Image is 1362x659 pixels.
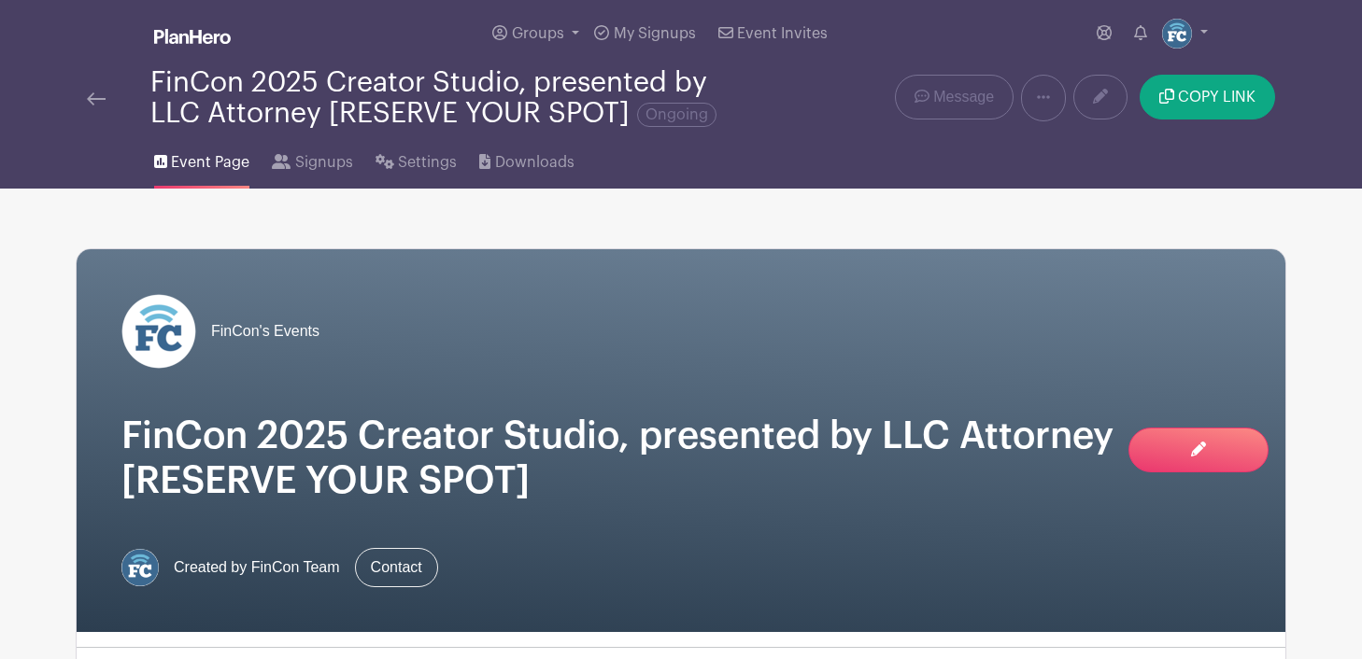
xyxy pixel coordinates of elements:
[398,151,457,174] span: Settings
[737,26,828,41] span: Event Invites
[154,129,249,189] a: Event Page
[87,92,106,105] img: back-arrow-29a5d9b10d5bd6ae65dc969a981735edf675c4d7a1fe02e03b50dbd4ba3cdb55.svg
[171,151,249,174] span: Event Page
[211,320,319,343] span: FinCon's Events
[174,556,340,579] span: Created by FinCon Team
[614,26,696,41] span: My Signups
[355,548,438,587] a: Contact
[1140,75,1275,119] button: COPY LINK
[121,414,1241,503] h1: FinCon 2025 Creator Studio, presented by LLC Attorney [RESERVE YOUR SPOT]
[1162,19,1192,49] img: FC%20circle.png
[512,26,564,41] span: Groups
[495,151,575,174] span: Downloads
[272,129,352,189] a: Signups
[637,103,716,127] span: Ongoing
[295,151,353,174] span: Signups
[376,129,457,189] a: Settings
[121,294,196,369] img: FC%20circle_white.png
[154,29,231,44] img: logo_white-6c42ec7e38ccf1d336a20a19083b03d10ae64f83f12c07503d8b9e83406b4c7d.svg
[933,86,994,108] span: Message
[1178,90,1256,105] span: COPY LINK
[895,75,1014,119] a: Message
[121,549,159,586] img: FC%20circle.png
[150,67,756,129] div: FinCon 2025 Creator Studio, presented by LLC Attorney [RESERVE YOUR SPOT]
[479,129,574,189] a: Downloads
